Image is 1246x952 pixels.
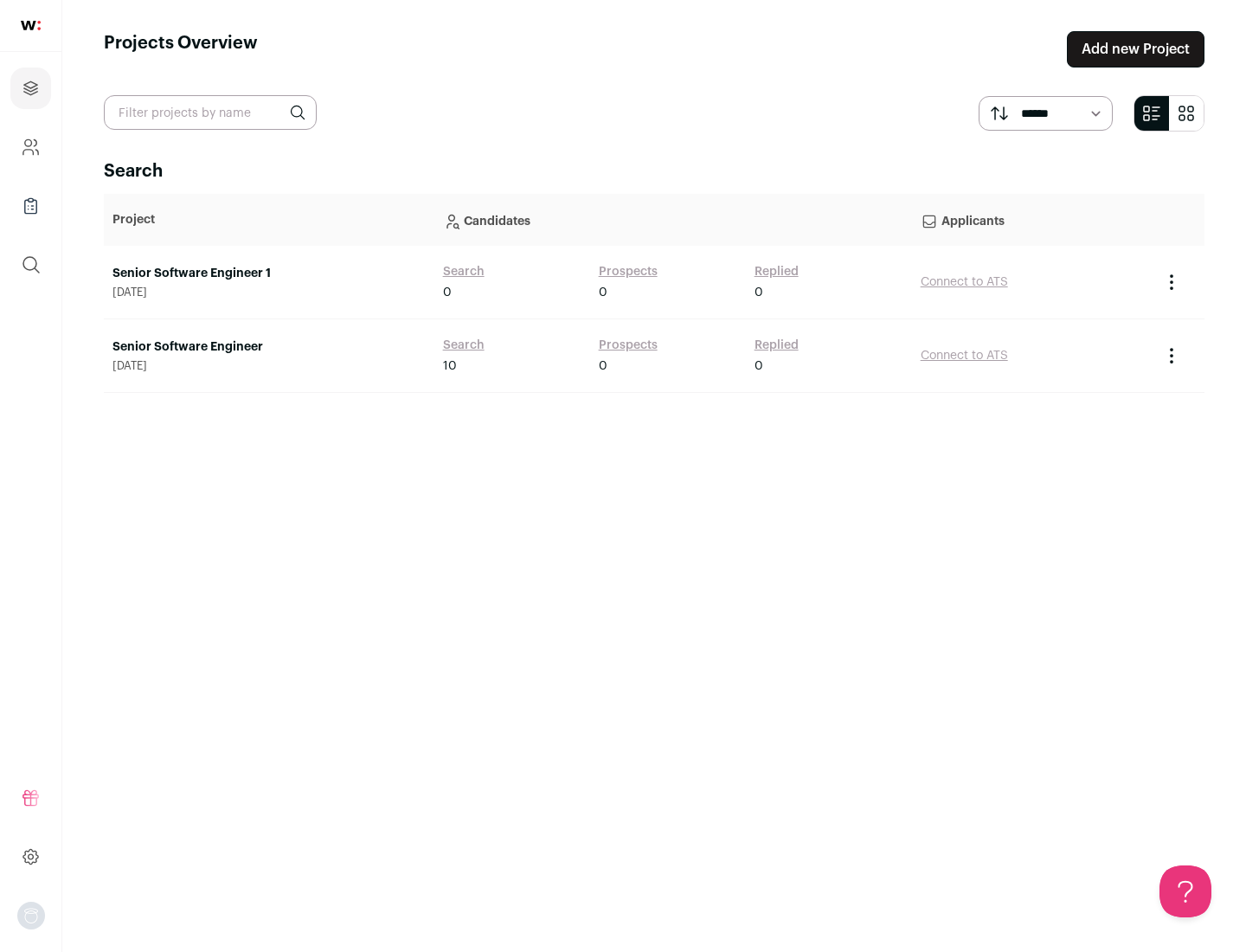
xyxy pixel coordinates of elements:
a: Prospects [599,337,658,354]
iframe: Help Scout Beacon - Open [1159,865,1211,917]
span: 10 [443,357,457,375]
span: [DATE] [112,359,426,373]
a: Add new Project [1067,31,1204,68]
a: Replied [755,263,799,280]
a: Company and ATS Settings [10,126,51,168]
input: Filter projects by name [104,95,317,130]
button: Project Actions [1161,272,1182,293]
span: 0 [755,357,763,375]
a: Connect to ATS [921,350,1008,362]
a: Replied [755,337,799,354]
span: 0 [755,284,763,301]
p: Applicants [921,203,1144,237]
img: nopic.png [17,902,45,929]
h1: Projects Overview [104,31,258,68]
img: wellfound-shorthand-0d5821cbd27db2630d0214b213865d53afaa358527fdda9d0ea32b1df1b89c2c.svg [21,21,41,30]
span: 0 [443,284,452,301]
a: Prospects [599,263,658,280]
span: [DATE] [112,286,426,299]
h2: Search [104,159,1204,183]
button: Project Actions [1161,345,1182,366]
a: Senior Software Engineer 1 [112,265,426,282]
button: Open dropdown [17,902,45,929]
span: 0 [599,284,607,301]
a: Connect to ATS [921,276,1008,288]
a: Senior Software Engineer [112,338,426,356]
p: Project [112,211,426,228]
span: 0 [599,357,607,375]
a: Search [443,263,485,280]
p: Candidates [443,203,903,237]
a: Projects [10,68,51,109]
a: Search [443,337,485,354]
a: Company Lists [10,185,51,227]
